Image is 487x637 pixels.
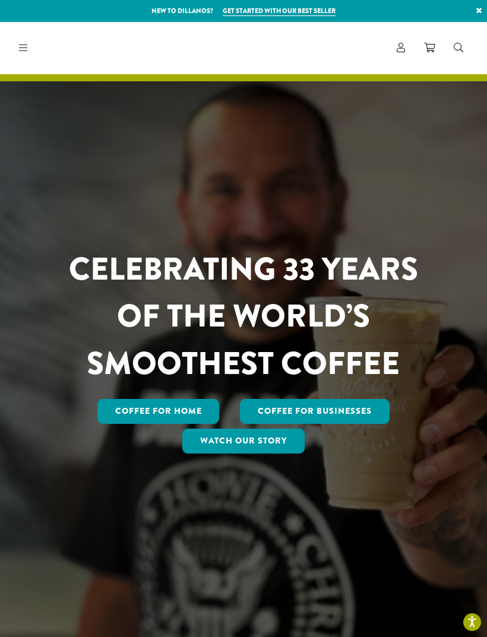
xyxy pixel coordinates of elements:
[97,399,220,424] a: Coffee for Home
[444,38,473,58] a: Search
[223,6,336,16] a: Get started with our best seller
[182,429,305,454] a: Watch Our Story
[240,399,390,424] a: Coffee For Businesses
[48,246,439,388] h1: CELEBRATING 33 YEARS OF THE WORLD’S SMOOTHEST COFFEE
